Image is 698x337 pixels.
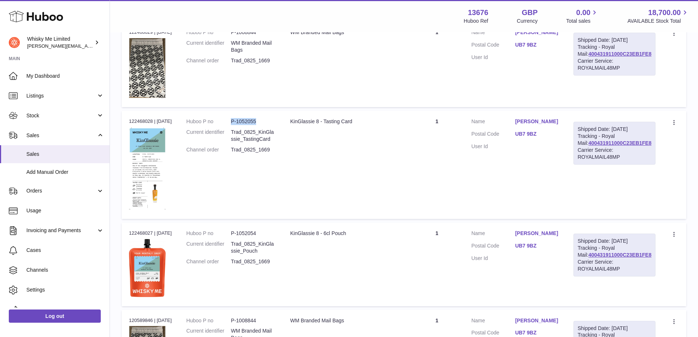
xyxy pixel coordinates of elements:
dd: Trad_0825_1669 [231,57,276,64]
dd: Trad_0825_1669 [231,146,276,153]
a: 400431911000C23EB1FE8 [588,140,651,146]
div: Whisky Me Limited [27,36,93,50]
span: Sales [26,151,104,158]
a: [PERSON_NAME] [515,230,559,237]
a: 0.00 Total sales [566,8,599,25]
dt: Name [471,118,515,127]
a: UB7 9BZ [515,329,559,336]
a: [PERSON_NAME] [515,118,559,125]
td: 1 [410,223,464,306]
span: Cases [26,247,104,254]
dd: WM Branded Mail Bags [231,40,276,54]
a: Log out [9,309,101,323]
dt: Current identifier [186,241,231,254]
img: frances@whiskyshop.com [9,37,20,48]
div: Carrier Service: ROYALMAIL48MP [577,259,651,272]
td: 1 [410,22,464,107]
dt: Postal Code [471,131,515,139]
span: Total sales [566,18,599,25]
span: Usage [26,207,104,214]
span: Listings [26,92,96,99]
div: Carrier Service: ROYALMAIL48MP [577,58,651,72]
dd: P-1008844 [231,29,276,36]
span: Orders [26,187,96,194]
div: Tracking - Royal Mail: [573,234,655,276]
div: Shipped Date: [DATE] [577,37,651,44]
dt: Current identifier [186,40,231,54]
dt: Name [471,29,515,38]
a: 18,700.00 AVAILABLE Stock Total [627,8,689,25]
dt: Channel order [186,57,231,64]
a: 400431911000C23EB1FE8 [588,51,651,57]
dt: Channel order [186,258,231,265]
dt: Name [471,230,515,239]
a: UB7 9BZ [515,242,559,249]
div: WM Branded Mail Bags [290,317,402,324]
div: KinGlassie 8 - Tasting Card [290,118,402,125]
span: Sales [26,132,96,139]
div: Carrier Service: ROYALMAIL48MP [577,147,651,161]
a: UB7 9BZ [515,131,559,138]
dd: P-1008844 [231,317,276,324]
dd: Trad_0825_KinGlassie_TastingCard [231,129,276,143]
dt: Channel order [186,146,231,153]
div: Shipped Date: [DATE] [577,325,651,332]
dt: Huboo P no [186,317,231,324]
span: 18,700.00 [648,8,681,18]
strong: 13676 [468,8,488,18]
dt: Name [471,317,515,326]
dt: Huboo P no [186,230,231,237]
dt: Postal Code [471,242,515,251]
dt: User Id [471,255,515,262]
div: KinGlassie 8 - 6cl Pouch [290,230,402,237]
dt: Current identifier [186,129,231,143]
div: Tracking - Royal Mail: [573,33,655,75]
div: Huboo Ref [464,18,488,25]
div: Shipped Date: [DATE] [577,126,651,133]
div: 120589846 | [DATE] [129,317,172,324]
span: Stock [26,112,96,119]
span: Add Manual Order [26,169,104,176]
dd: Trad_0825_1669 [231,258,276,265]
span: Returns [26,306,104,313]
div: Shipped Date: [DATE] [577,238,651,245]
dd: P-1052054 [231,230,276,237]
dd: P-1052055 [231,118,276,125]
span: AVAILABLE Stock Total [627,18,689,25]
span: [PERSON_NAME][EMAIL_ADDRESS][DOMAIN_NAME] [27,43,147,49]
dd: Trad_0825_KinGlassie_Pouch [231,241,276,254]
span: 0.00 [576,8,591,18]
div: WM Branded Mail Bags [290,29,402,36]
a: 400431911000C23EB1FE8 [588,252,651,258]
span: Channels [26,267,104,274]
div: 122468028 | [DATE] [129,118,172,125]
dt: Huboo P no [186,29,231,36]
img: 1752740623.png [129,127,166,210]
strong: GBP [522,8,538,18]
div: Tracking - Royal Mail: [573,122,655,164]
span: My Dashboard [26,73,104,80]
img: 1725358317.png [129,38,166,98]
span: Settings [26,286,104,293]
a: [PERSON_NAME] [515,29,559,36]
dt: Huboo P no [186,118,231,125]
a: UB7 9BZ [515,41,559,48]
div: 122468027 | [DATE] [129,230,172,237]
dt: User Id [471,143,515,150]
dt: Postal Code [471,41,515,50]
a: [PERSON_NAME] [515,317,559,324]
div: Currency [517,18,538,25]
span: Invoicing and Payments [26,227,96,234]
dt: User Id [471,54,515,61]
img: 1752740557.jpg [129,239,166,297]
td: 1 [410,111,464,219]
